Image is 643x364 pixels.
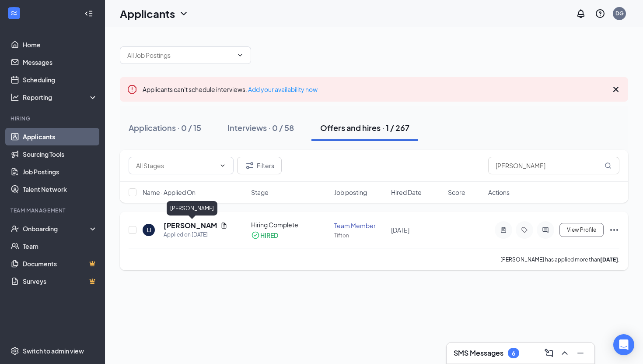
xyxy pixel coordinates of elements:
[248,85,318,93] a: Add your availability now
[251,231,260,240] svg: CheckmarkCircle
[512,350,515,357] div: 6
[334,221,386,230] div: Team Member
[519,226,530,233] svg: Tag
[605,162,612,169] svg: MagnifyingGlass
[10,224,19,233] svg: UserCheck
[391,226,409,234] span: [DATE]
[544,348,554,358] svg: ComposeMessage
[488,157,619,174] input: Search in offers and hires
[600,256,618,263] b: [DATE]
[127,84,137,95] svg: Error
[576,8,586,19] svg: Notifications
[559,223,604,237] button: View Profile
[454,348,503,358] h3: SMS Messages
[143,188,196,197] span: Name · Applied On
[23,180,98,198] a: Talent Network
[237,52,244,59] svg: ChevronDown
[609,225,619,235] svg: Ellipses
[219,162,226,169] svg: ChevronDown
[220,222,227,229] svg: Document
[391,188,422,197] span: Hired Date
[558,346,572,360] button: ChevronUp
[23,255,98,272] a: DocumentsCrown
[251,188,269,197] span: Stage
[260,231,278,240] div: HIRED
[23,163,98,180] a: Job Postings
[595,8,605,19] svg: QuestionInfo
[613,334,634,355] div: Open Intercom Messenger
[540,226,551,233] svg: ActiveChat
[251,220,328,229] div: Hiring Complete
[320,122,409,133] div: Offers and hires · 1 / 267
[23,346,84,355] div: Switch to admin view
[500,256,619,263] p: [PERSON_NAME] has applied more than .
[23,272,98,290] a: SurveysCrown
[611,84,621,95] svg: Cross
[136,161,216,170] input: All Stages
[542,346,556,360] button: ComposeMessage
[10,207,96,214] div: Team Management
[23,53,98,71] a: Messages
[575,348,586,358] svg: Minimize
[237,157,282,174] button: Filter Filters
[23,224,90,233] div: Onboarding
[488,188,510,197] span: Actions
[23,93,98,102] div: Reporting
[10,346,19,355] svg: Settings
[10,115,96,122] div: Hiring
[164,230,227,239] div: Applied on [DATE]
[567,227,596,233] span: View Profile
[227,122,294,133] div: Interviews · 0 / 58
[615,10,624,17] div: DG
[573,346,587,360] button: Minimize
[147,226,151,234] div: LI
[10,93,19,102] svg: Analysis
[84,9,93,18] svg: Collapse
[559,348,570,358] svg: ChevronUp
[23,36,98,53] a: Home
[245,160,255,171] svg: Filter
[23,128,98,145] a: Applicants
[23,145,98,163] a: Sourcing Tools
[334,188,367,197] span: Job posting
[23,71,98,88] a: Scheduling
[10,9,18,18] svg: WorkstreamLogo
[167,201,217,216] div: [PERSON_NAME]
[498,226,509,233] svg: ActiveNote
[448,188,465,197] span: Score
[129,122,201,133] div: Applications · 0 / 15
[23,237,98,255] a: Team
[334,232,386,239] div: Tifton
[143,85,318,93] span: Applicants can't schedule interviews.
[127,50,233,60] input: All Job Postings
[164,221,217,230] h5: [PERSON_NAME]
[120,6,175,21] h1: Applicants
[178,8,189,19] svg: ChevronDown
